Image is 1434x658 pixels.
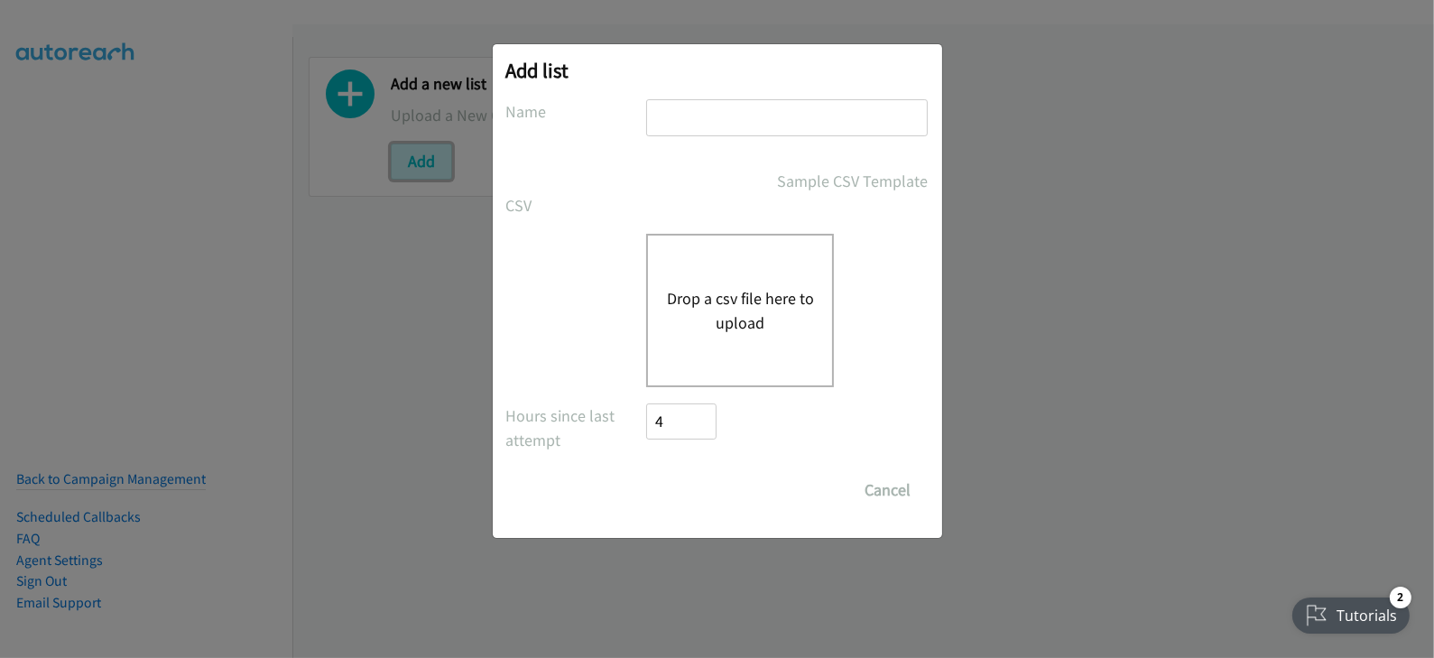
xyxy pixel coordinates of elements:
button: Cancel [848,472,929,508]
button: Drop a csv file here to upload [666,286,814,335]
label: Name [506,99,647,124]
label: CSV [506,193,647,218]
label: Hours since last attempt [506,403,647,452]
h2: Add list [506,58,929,83]
iframe: Checklist [1281,579,1420,644]
a: Sample CSV Template [778,169,929,193]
